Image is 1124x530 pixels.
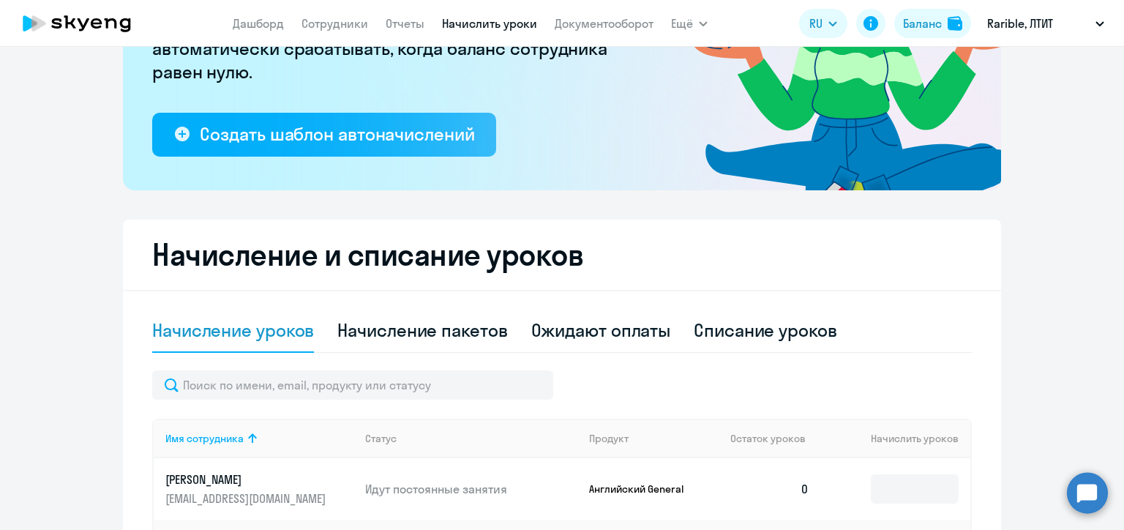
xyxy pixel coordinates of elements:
[152,318,314,342] div: Начисление уроков
[589,432,629,445] div: Продукт
[589,482,699,496] p: Английский General
[589,432,719,445] div: Продукт
[152,370,553,400] input: Поиск по имени, email, продукту или статусу
[165,432,244,445] div: Имя сотрудника
[365,432,577,445] div: Статус
[152,237,972,272] h2: Начисление и списание уроков
[165,490,329,507] p: [EMAIL_ADDRESS][DOMAIN_NAME]
[365,432,397,445] div: Статус
[809,15,823,32] span: RU
[730,432,806,445] span: Остаток уроков
[719,458,821,520] td: 0
[987,15,1053,32] p: Rarible, ЛТИТ
[903,15,942,32] div: Баланс
[165,471,353,507] a: [PERSON_NAME][EMAIL_ADDRESS][DOMAIN_NAME]
[386,16,424,31] a: Отчеты
[894,9,971,38] button: Балансbalance
[531,318,671,342] div: Ожидают оплаты
[730,432,821,445] div: Остаток уроков
[948,16,962,31] img: balance
[555,16,653,31] a: Документооборот
[694,318,837,342] div: Списание уроков
[152,113,496,157] button: Создать шаблон автоначислений
[165,432,353,445] div: Имя сотрудника
[671,15,693,32] span: Ещё
[200,122,474,146] div: Создать шаблон автоначислений
[165,471,329,488] p: [PERSON_NAME]
[442,16,537,31] a: Начислить уроки
[799,9,847,38] button: RU
[365,481,577,497] p: Идут постоянные занятия
[301,16,368,31] a: Сотрудники
[337,318,507,342] div: Начисление пакетов
[671,9,708,38] button: Ещё
[821,419,970,458] th: Начислить уроков
[980,6,1112,41] button: Rarible, ЛТИТ
[233,16,284,31] a: Дашборд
